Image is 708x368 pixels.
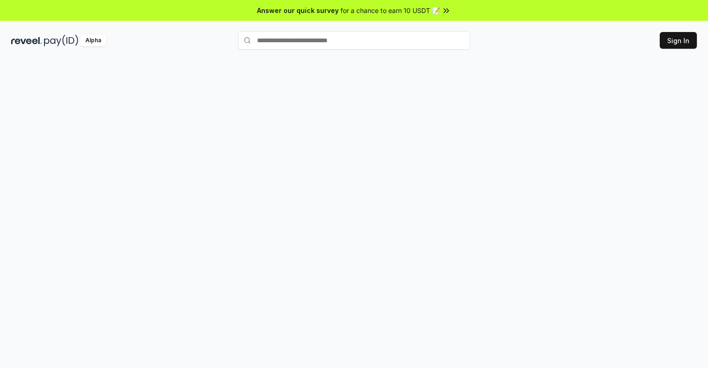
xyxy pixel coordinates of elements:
[80,35,106,46] div: Alpha
[341,6,440,15] span: for a chance to earn 10 USDT 📝
[257,6,339,15] span: Answer our quick survey
[11,35,42,46] img: reveel_dark
[44,35,78,46] img: pay_id
[660,32,697,49] button: Sign In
